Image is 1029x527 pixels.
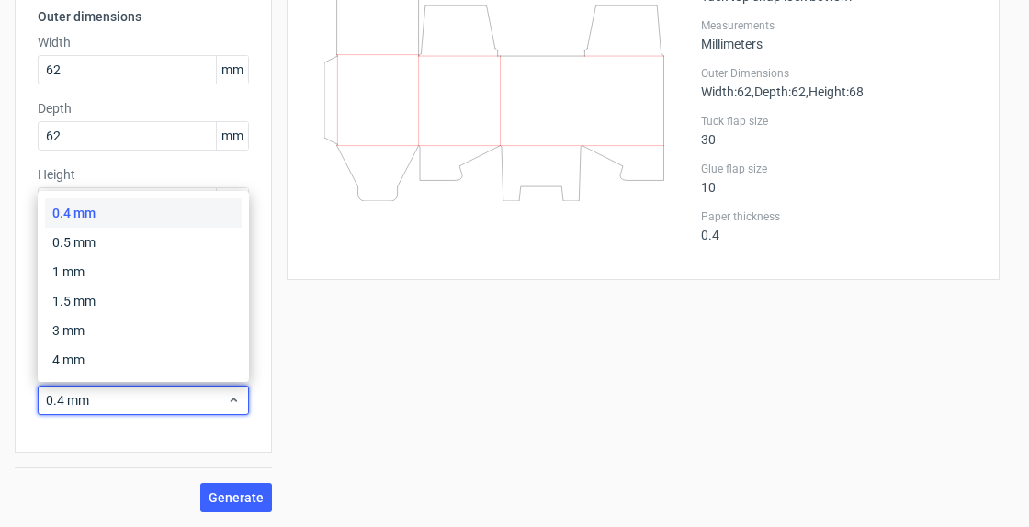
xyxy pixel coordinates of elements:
[45,257,242,286] div: 1 mm
[701,84,752,99] span: Width : 62
[701,66,977,81] label: Outer Dimensions
[45,286,242,316] div: 1.5 mm
[701,18,977,33] label: Measurements
[45,228,242,257] div: 0.5 mm
[701,209,977,242] div: 0.4
[38,7,249,26] h3: Outer dimensions
[701,114,977,129] label: Tuck flap size
[45,316,242,345] div: 3 mm
[38,33,249,51] label: Width
[806,84,864,99] span: , Height : 68
[45,345,242,375] div: 4 mm
[46,391,227,409] span: 0.4 mm
[701,114,977,147] div: 30
[216,56,248,84] span: mm
[45,198,242,228] div: 0.4 mm
[701,162,977,195] div: 10
[216,188,248,216] span: mm
[701,18,977,51] div: Millimeters
[701,162,977,176] label: Glue flap size
[752,84,806,99] span: , Depth : 62
[701,209,977,224] label: Paper thickness
[209,491,264,504] span: Generate
[38,99,249,118] label: Depth
[38,165,249,184] label: Height
[216,122,248,150] span: mm
[200,483,272,512] button: Generate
